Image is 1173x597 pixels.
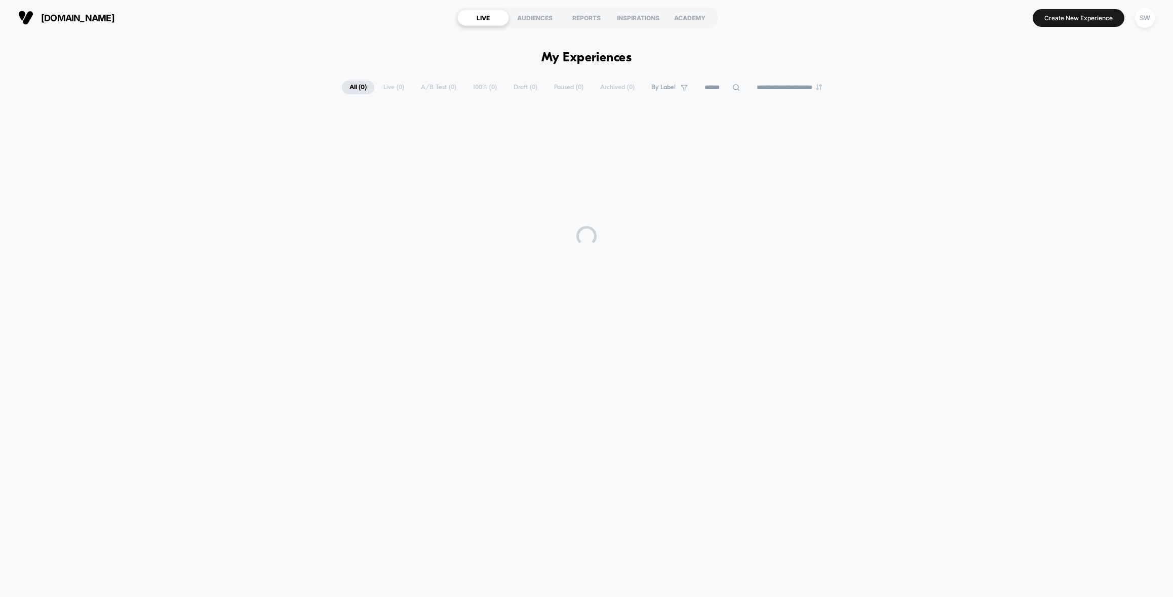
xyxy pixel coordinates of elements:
span: [DOMAIN_NAME] [41,13,114,23]
button: [DOMAIN_NAME] [15,10,118,26]
div: SW [1135,8,1155,28]
div: ACADEMY [664,10,716,26]
span: By Label [651,84,676,91]
span: All ( 0 ) [342,81,374,94]
img: end [816,84,822,90]
img: Visually logo [18,10,33,25]
div: LIVE [457,10,509,26]
button: Create New Experience [1033,9,1124,27]
div: INSPIRATIONS [612,10,664,26]
h1: My Experiences [541,51,632,65]
div: REPORTS [561,10,612,26]
div: AUDIENCES [509,10,561,26]
button: SW [1132,8,1158,28]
